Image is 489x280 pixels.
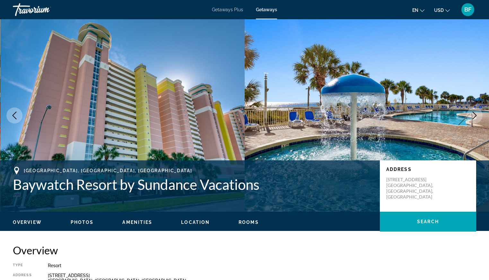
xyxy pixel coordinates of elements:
a: Getaways Plus [212,7,243,12]
a: Getaways [256,7,277,12]
p: [STREET_ADDRESS] [GEOGRAPHIC_DATA], [GEOGRAPHIC_DATA], [GEOGRAPHIC_DATA] [386,177,438,200]
button: User Menu [459,3,476,16]
span: [GEOGRAPHIC_DATA], [GEOGRAPHIC_DATA], [GEOGRAPHIC_DATA] [24,168,192,173]
h2: Overview [13,244,476,257]
button: Previous image [6,107,22,123]
div: Resort [48,263,476,268]
a: Travorium [13,1,77,18]
button: Amenities [122,219,152,225]
span: en [412,8,418,13]
button: Overview [13,219,42,225]
button: Search [380,212,476,232]
span: USD [434,8,444,13]
button: Next image [467,107,483,123]
span: Search [417,219,439,224]
span: BF [464,6,471,13]
button: Rooms [239,219,259,225]
button: Change currency [434,5,450,15]
button: Location [181,219,210,225]
p: Address [386,167,470,172]
h1: Baywatch Resort by Sundance Vacations [13,176,373,193]
div: Type [13,263,32,268]
button: Change language [412,5,424,15]
button: Photos [71,219,94,225]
